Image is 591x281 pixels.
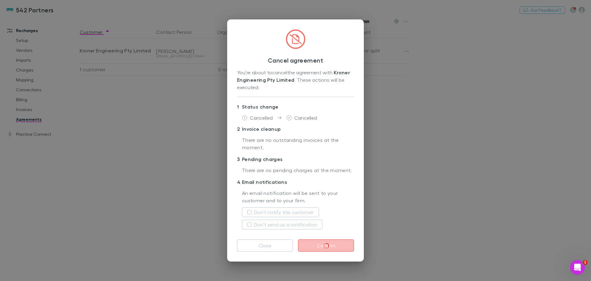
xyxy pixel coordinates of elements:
label: Don't notify this customer [254,209,314,216]
div: You’re about to cancel the agreement with . These actions will be executed: [237,69,354,92]
span: Cancelled [250,115,273,121]
p: There are no outstanding invoices at the moment. [242,136,354,152]
p: There are no pending charges at the moment. [242,167,354,175]
button: Don't notify this customer [242,207,319,217]
p: Pending charges [237,154,354,164]
p: Email notifications [237,177,354,187]
div: 2 [237,125,242,133]
p: An email notification will be sent to your customer and to your firm. [242,189,354,205]
p: Status change [237,102,354,112]
span: Cancelled [294,115,317,121]
div: 4 [237,178,242,186]
button: Close [237,239,293,252]
h3: Cancel agreement [237,56,354,64]
label: Don't send us a notification [254,221,317,228]
img: CircledFileSlash.svg [286,29,305,49]
button: Confirm [298,239,354,252]
div: 3 [237,155,242,163]
iframe: Intercom live chat [570,260,585,275]
div: 1 [237,103,242,110]
span: 1 [583,260,588,265]
p: Invoice cleanup [237,124,354,134]
button: Don't send us a notification [242,220,323,229]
